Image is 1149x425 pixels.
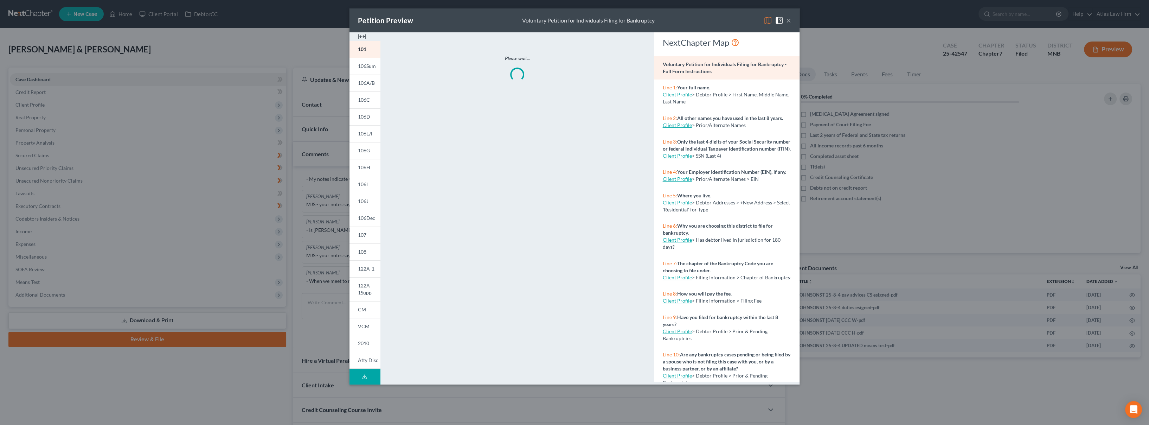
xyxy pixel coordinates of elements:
a: Client Profile [663,91,692,97]
a: Client Profile [663,328,692,334]
span: > Prior/Alternate Names > EIN [692,176,759,182]
a: 106E/F [349,125,380,142]
span: > Debtor Profile > Prior & Pending Bankruptcies [663,328,768,341]
span: Line 3: [663,139,677,145]
span: Line 1: [663,84,677,90]
span: VCM [358,323,370,329]
strong: Only the last 4 digits of your Social Security number or federal Individual Taxpayer Identificati... [663,139,791,152]
strong: Why you are choosing this district to file for bankruptcy. [663,223,773,236]
a: 107 [349,227,380,243]
span: Line 2: [663,115,677,121]
span: 106Dec [358,215,375,221]
a: 106H [349,159,380,176]
span: > SSN (Last 4) [692,153,721,159]
span: 106E/F [358,131,374,137]
a: 108 [349,243,380,260]
a: 106I [349,176,380,193]
span: Atty Disc [358,357,378,363]
span: 108 [358,249,366,255]
span: 106D [358,114,370,120]
a: Client Profile [663,153,692,159]
a: CM [349,301,380,318]
a: 106D [349,108,380,125]
strong: The chapter of the Bankruptcy Code you are choosing to file under. [663,260,773,273]
strong: How you will pay the fee. [677,291,732,297]
span: 106C [358,97,370,103]
a: Client Profile [663,298,692,304]
strong: All other names you have used in the last 8 years. [677,115,783,121]
a: VCM [349,318,380,335]
img: map-eea8200ae884c6f1103ae1953ef3d486a96c86aabb227e865a55264e3737af1f.svg [764,16,772,25]
span: 107 [358,232,366,238]
p: Please wait... [410,55,624,62]
a: 106G [349,142,380,159]
img: expand-e0f6d898513216a626fdd78e52531dac95497ffd26381d4c15ee2fc46db09dca.svg [358,32,366,41]
strong: Have you filed for bankruptcy within the last 8 years? [663,314,778,327]
span: Line 10: [663,351,680,357]
span: Line 9: [663,314,677,320]
span: 106I [358,181,368,187]
div: Voluntary Petition for Individuals Filing for Bankruptcy [522,17,655,25]
span: Line 4: [663,169,677,175]
a: Client Profile [663,176,692,182]
span: Line 5: [663,192,677,198]
a: 106Dec [349,210,380,227]
span: 106A/B [358,80,375,86]
span: Line 7: [663,260,677,266]
a: Client Profile [663,122,692,128]
a: 106Sum [349,58,380,75]
span: Line 6: [663,223,677,229]
a: 106A/B [349,75,380,91]
span: > Filing Information > Filing Fee [692,298,762,304]
span: CM [358,306,366,312]
div: NextChapter Map [663,37,791,48]
span: 106H [358,164,370,170]
a: 101 [349,41,380,58]
span: 106J [358,198,368,204]
div: Open Intercom Messenger [1125,401,1142,418]
a: Client Profile [663,199,692,205]
span: > Filing Information > Chapter of Bankruptcy [692,274,790,280]
a: 122A-1Supp [349,277,380,301]
strong: Where you live. [677,192,711,198]
a: Client Profile [663,274,692,280]
button: × [786,16,791,25]
span: > Debtor Profile > Prior & Pending Bankruptcies [663,373,768,386]
div: Petition Preview [358,15,413,25]
a: 106C [349,91,380,108]
span: 101 [358,46,366,52]
strong: Are any bankruptcy cases pending or being filed by a spouse who is not filing this case with you,... [663,351,790,372]
span: 122A-1Supp [358,283,372,296]
a: 122A-1 [349,260,380,277]
strong: Voluntary Petition for Individuals Filing for Bankruptcy - Full Form Instructions [663,61,787,74]
span: Line 8: [663,291,677,297]
span: > Prior/Alternate Names [692,122,746,128]
span: 106G [358,147,370,153]
span: > Has debtor lived in jurisdiction for 180 days? [663,237,781,250]
strong: Your full name. [677,84,710,90]
a: 2010 [349,335,380,352]
a: Client Profile [663,237,692,243]
a: 106J [349,193,380,210]
span: > Debtor Profile > First Name, Middle Name, Last Name [663,91,789,104]
span: 106Sum [358,63,376,69]
a: Client Profile [663,373,692,379]
img: help-close-5ba153eb36485ed6c1ea00a893f15db1cb9b99d6cae46e1a8edb6c62d00a1a76.svg [775,16,783,25]
span: > Debtor Addresses > +New Address > Select 'Residential' for Type [663,199,790,212]
strong: Your Employer Identification Number (EIN), if any. [677,169,786,175]
a: Atty Disc [349,352,380,369]
span: 2010 [358,340,369,346]
span: 122A-1 [358,266,374,272]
